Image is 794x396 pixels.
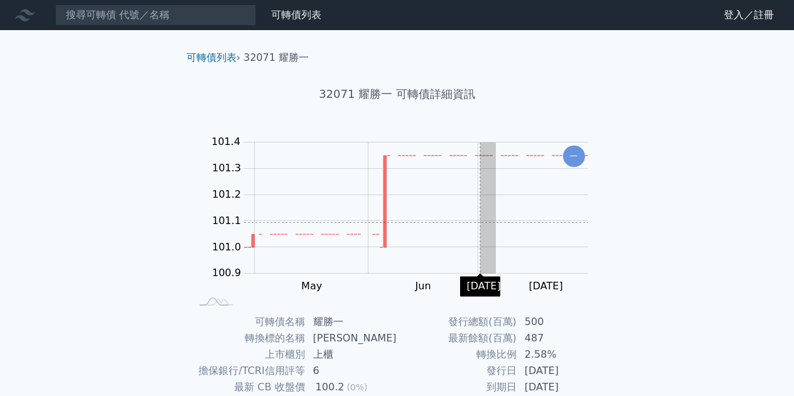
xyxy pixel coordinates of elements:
[517,379,603,395] td: [DATE]
[191,363,306,379] td: 擔保銀行/TCRI信用評等
[212,267,241,279] tspan: 100.9
[205,136,607,292] g: Chart
[397,314,517,330] td: 發行總額(百萬)
[212,136,240,147] tspan: 101.4
[176,85,618,103] h1: 32071 耀勝一 可轉債詳細資訊
[306,363,397,379] td: 6
[306,314,397,330] td: 耀勝一
[186,50,240,65] li: ›
[244,155,587,247] g: Series
[397,363,517,379] td: 發行日
[212,162,241,174] tspan: 101.3
[517,330,603,346] td: 487
[244,50,309,65] li: 32071 耀勝一
[212,188,241,200] tspan: 101.2
[415,280,431,292] tspan: Jun
[529,280,563,292] tspan: [DATE]
[517,363,603,379] td: [DATE]
[714,5,784,25] a: 登入／註冊
[306,346,397,363] td: 上櫃
[55,4,256,26] input: 搜尋可轉債 代號／名稱
[397,379,517,395] td: 到期日
[191,330,306,346] td: 轉換標的名稱
[397,330,517,346] td: 最新餘額(百萬)
[517,346,603,363] td: 2.58%
[212,215,241,227] tspan: 101.1
[306,330,397,346] td: [PERSON_NAME]
[191,379,306,395] td: 最新 CB 收盤價
[191,346,306,363] td: 上市櫃別
[271,9,321,21] a: 可轉債列表
[301,280,322,292] tspan: May
[346,382,367,392] span: (0%)
[191,314,306,330] td: 可轉債名稱
[517,314,603,330] td: 500
[186,51,237,63] a: 可轉債列表
[212,241,241,253] tspan: 101.0
[397,346,517,363] td: 轉換比例
[313,380,347,395] div: 100.2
